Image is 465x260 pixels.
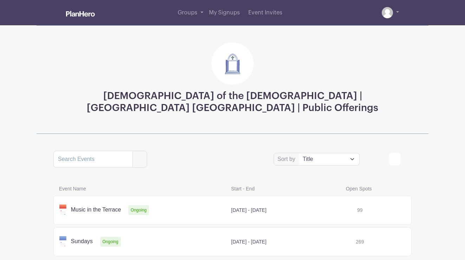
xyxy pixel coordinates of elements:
label: Sort by [277,155,297,163]
span: Groups [178,10,197,15]
img: Doors3.jpg [211,43,254,85]
span: Start - End [227,184,342,193]
img: logo_white-6c42ec7e38ccf1d336a20a19083b03d10ae64f83f12c07503d8b9e83406b4c7d.svg [66,11,95,17]
span: Open Spots [342,184,399,193]
span: Event Name [55,184,227,193]
img: default-ce2991bfa6775e67f084385cd625a349d9dcbb7a52a09fb2fda1e96e2d18dcdb.png [382,7,393,18]
span: My Signups [209,10,240,15]
input: Search Events [53,151,133,168]
h3: [DEMOGRAPHIC_DATA] of the [DEMOGRAPHIC_DATA] | [GEOGRAPHIC_DATA] [GEOGRAPHIC_DATA] | Public Offer... [53,90,412,114]
span: Event Invites [248,10,282,15]
div: order and view [376,153,412,165]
